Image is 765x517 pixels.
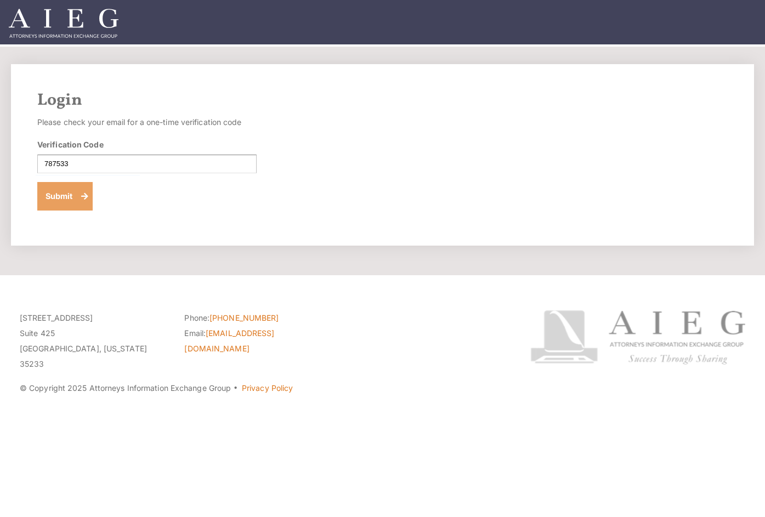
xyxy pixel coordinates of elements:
[209,313,279,322] a: [PHONE_NUMBER]
[184,328,274,353] a: [EMAIL_ADDRESS][DOMAIN_NAME]
[37,115,257,130] p: Please check your email for a one-time verification code
[233,388,238,393] span: ·
[242,383,293,393] a: Privacy Policy
[9,9,118,38] img: Attorneys Information Exchange Group
[184,310,332,326] li: Phone:
[37,139,104,150] label: Verification Code
[37,90,728,110] h2: Login
[530,310,745,365] img: Attorneys Information Exchange Group logo
[184,326,332,356] li: Email:
[37,182,93,211] button: Submit
[20,310,168,372] p: [STREET_ADDRESS] Suite 425 [GEOGRAPHIC_DATA], [US_STATE] 35233
[20,380,497,396] p: © Copyright 2025 Attorneys Information Exchange Group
